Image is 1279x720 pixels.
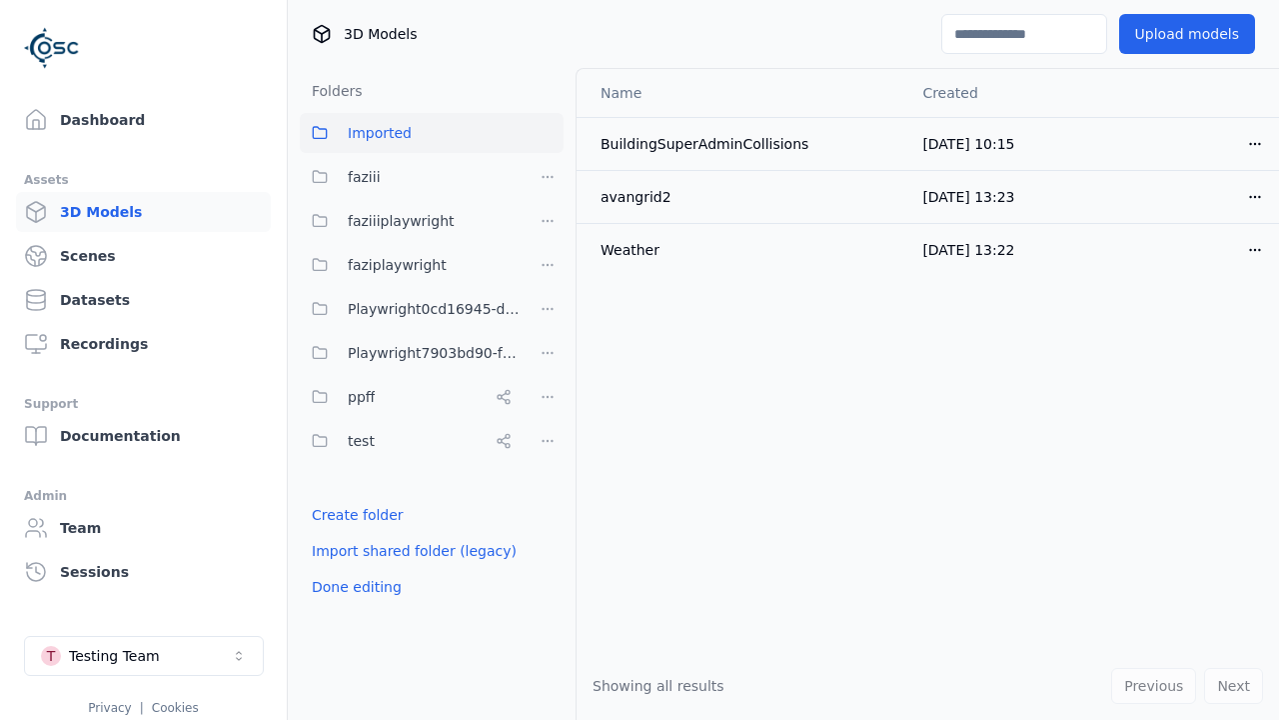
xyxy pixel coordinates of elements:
div: BuildingSuperAdminCollisions [601,134,890,154]
button: Done editing [300,569,414,605]
span: faziii [348,165,381,189]
button: ppff [300,377,520,417]
div: T [41,646,61,666]
div: Admin [24,484,263,508]
span: 3D Models [344,24,417,44]
h3: Folders [300,81,363,101]
span: [DATE] 13:22 [922,242,1014,258]
button: Select a workspace [24,636,264,676]
a: Recordings [16,324,271,364]
div: Weather [601,240,890,260]
a: Privacy [88,701,131,715]
div: avangrid2 [601,187,890,207]
span: faziiiplaywright [348,209,455,233]
button: Playwright0cd16945-d24c-45f9-a8ba-c74193e3fd84 [300,289,520,329]
a: Import shared folder (legacy) [312,541,517,561]
button: Imported [300,113,564,153]
a: Sessions [16,552,271,592]
a: Create folder [312,505,404,525]
button: faziii [300,157,520,197]
span: | [140,701,144,715]
a: Dashboard [16,100,271,140]
button: faziplaywright [300,245,520,285]
th: Created [906,69,1093,117]
span: faziplaywright [348,253,447,277]
th: Name [577,69,906,117]
span: Playwright0cd16945-d24c-45f9-a8ba-c74193e3fd84 [348,297,520,321]
span: ppff [348,385,375,409]
span: test [348,429,375,453]
img: Logo [24,20,80,76]
a: Team [16,508,271,548]
span: Imported [348,121,412,145]
a: Datasets [16,280,271,320]
button: test [300,421,520,461]
button: faziiiplaywright [300,201,520,241]
a: Documentation [16,416,271,456]
a: Scenes [16,236,271,276]
span: [DATE] 13:23 [922,189,1014,205]
span: Showing all results [593,678,724,694]
button: Playwright7903bd90-f1ee-40e5-8689-7a943bbd43ef [300,333,520,373]
a: Cookies [152,701,199,715]
div: Assets [24,168,263,192]
button: Import shared folder (legacy) [300,533,529,569]
span: Playwright7903bd90-f1ee-40e5-8689-7a943bbd43ef [348,341,520,365]
span: [DATE] 10:15 [922,136,1014,152]
button: Upload models [1119,14,1255,54]
a: 3D Models [16,192,271,232]
div: Support [24,392,263,416]
div: Testing Team [69,646,160,666]
button: Create folder [300,497,416,533]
